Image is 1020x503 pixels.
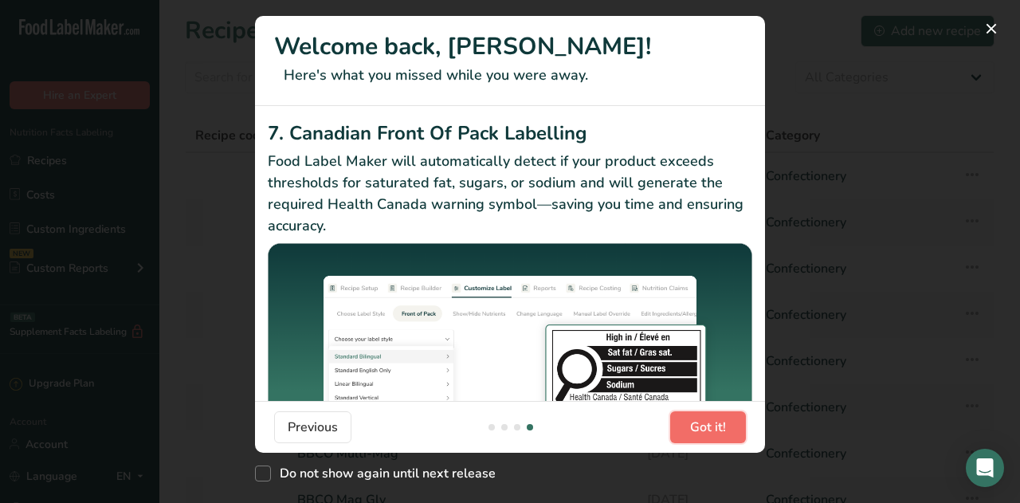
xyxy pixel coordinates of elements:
[690,418,726,437] span: Got it!
[274,29,746,65] h1: Welcome back, [PERSON_NAME]!
[670,411,746,443] button: Got it!
[268,243,752,426] img: Canadian Front Of Pack Labelling
[268,119,752,147] h2: 7. Canadian Front Of Pack Labelling
[274,411,351,443] button: Previous
[274,65,746,86] p: Here's what you missed while you were away.
[271,466,496,481] span: Do not show again until next release
[268,151,752,237] p: Food Label Maker will automatically detect if your product exceeds thresholds for saturated fat, ...
[966,449,1004,487] div: Open Intercom Messenger
[288,418,338,437] span: Previous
